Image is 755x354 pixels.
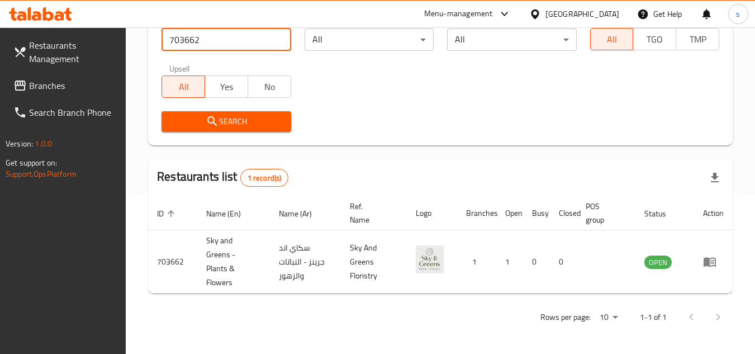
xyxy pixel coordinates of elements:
th: Busy [523,196,550,230]
span: Search [170,115,282,129]
a: Branches [4,72,126,99]
span: Yes [210,79,244,95]
span: Branches [29,79,117,92]
div: Export file [701,164,728,191]
th: Branches [457,196,496,230]
span: POS group [586,200,622,226]
span: Name (En) [206,207,255,220]
input: Search for restaurant name or ID.. [162,29,291,51]
p: Rows per page: [540,310,591,324]
div: All [447,29,576,51]
span: No [253,79,287,95]
span: TMP [681,31,715,48]
button: TGO [633,28,676,50]
p: 1-1 of 1 [640,310,667,324]
div: Rows per page: [595,309,622,326]
span: s [736,8,740,20]
td: Sky And Greens Floristry [341,230,407,294]
label: Upsell [169,64,190,72]
th: Open [496,196,523,230]
h2: Restaurants list [157,168,288,187]
span: Status [644,207,681,220]
button: All [162,75,205,98]
th: Logo [407,196,457,230]
th: Action [694,196,733,230]
span: All [595,31,629,48]
button: Yes [205,75,248,98]
button: No [248,75,291,98]
span: Version: [6,136,33,151]
span: Name (Ar) [279,207,326,220]
span: Ref. Name [350,200,393,226]
span: OPEN [644,256,672,269]
td: 1 [496,230,523,294]
span: Get support on: [6,155,57,170]
button: Search [162,111,291,132]
span: All [167,79,201,95]
button: All [590,28,634,50]
td: 703662 [148,230,197,294]
a: Restaurants Management [4,32,126,72]
td: سكاي اند جرينز - النباتات والزهور [270,230,341,294]
span: Search Branch Phone [29,106,117,119]
th: Closed [550,196,577,230]
td: 0 [523,230,550,294]
img: Sky and Greens - Plants & Flowers [416,246,444,273]
div: All [305,29,434,51]
div: Menu-management [424,7,493,21]
a: Search Branch Phone [4,99,126,126]
span: Restaurants Management [29,39,117,65]
div: Menu [703,255,724,268]
div: [GEOGRAPHIC_DATA] [545,8,619,20]
span: TGO [638,31,672,48]
td: Sky and Greens - Plants & Flowers [197,230,270,294]
button: TMP [676,28,719,50]
table: enhanced table [148,196,733,294]
td: 1 [457,230,496,294]
a: Support.OpsPlatform [6,167,77,181]
td: 0 [550,230,577,294]
span: 1.0.0 [35,136,52,151]
span: 1 record(s) [241,173,288,183]
span: ID [157,207,178,220]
